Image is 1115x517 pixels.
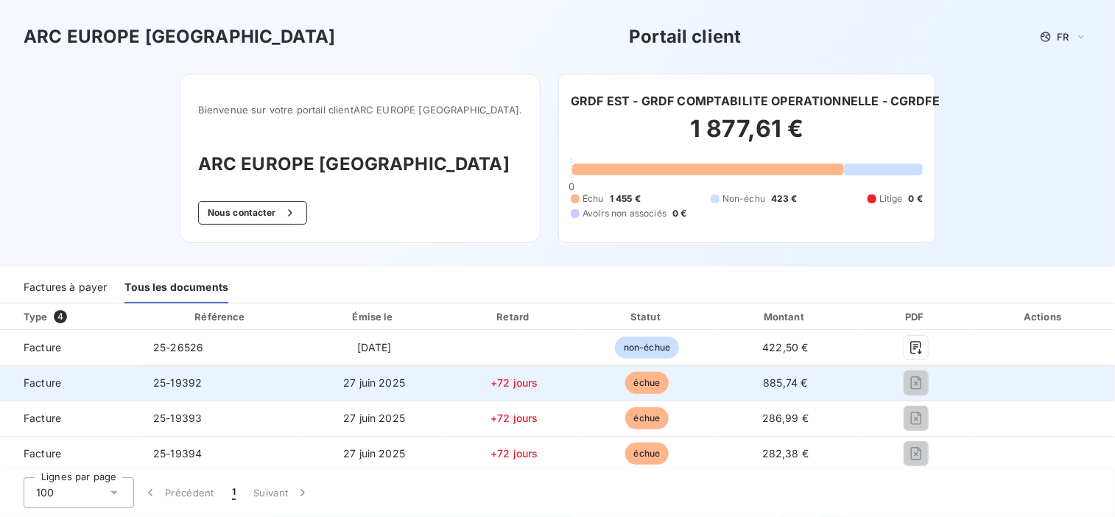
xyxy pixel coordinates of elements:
[571,114,923,158] h2: 1 877,61 €
[54,310,67,323] span: 4
[15,309,138,324] div: Type
[232,485,236,500] span: 1
[24,272,107,303] div: Factures à payer
[722,192,765,205] span: Non-échu
[12,340,130,355] span: Facture
[124,272,228,303] div: Tous les documents
[977,309,1112,324] div: Actions
[585,309,710,324] div: Statut
[762,412,809,424] span: 286,99 €
[12,376,130,390] span: Facture
[343,376,405,389] span: 27 juin 2025
[12,411,130,426] span: Facture
[615,337,679,359] span: non-échue
[198,104,522,116] span: Bienvenue sur votre portail client ARC EUROPE [GEOGRAPHIC_DATA] .
[771,192,798,205] span: 423 €
[223,477,245,508] button: 1
[134,477,223,508] button: Précédent
[625,407,669,429] span: échue
[571,92,940,110] h6: GRDF EST - GRDF COMPTABILITE OPERATIONNELLE - CGRDFE
[198,201,307,225] button: Nous contacter
[610,192,641,205] span: 1 455 €
[569,180,574,192] span: 0
[763,376,807,389] span: 885,74 €
[12,446,130,461] span: Facture
[490,376,538,389] span: +72 jours
[583,192,604,205] span: Échu
[450,309,578,324] div: Retard
[153,412,202,424] span: 25-19393
[36,485,54,500] span: 100
[490,447,538,460] span: +72 jours
[672,207,686,220] span: 0 €
[625,372,669,394] span: échue
[24,24,335,50] h3: ARC EUROPE [GEOGRAPHIC_DATA]
[194,311,245,323] div: Référence
[762,341,808,354] span: 422,50 €
[343,447,405,460] span: 27 juin 2025
[629,24,741,50] h3: Portail client
[1058,31,1069,43] span: FR
[343,412,405,424] span: 27 juin 2025
[198,151,522,177] h3: ARC EUROPE [GEOGRAPHIC_DATA]
[153,376,202,389] span: 25-19392
[357,341,392,354] span: [DATE]
[909,192,923,205] span: 0 €
[490,412,538,424] span: +72 jours
[862,309,971,324] div: PDF
[625,443,669,465] span: échue
[153,447,202,460] span: 25-19394
[153,341,203,354] span: 25-26526
[304,309,444,324] div: Émise le
[583,207,666,220] span: Avoirs non associés
[716,309,856,324] div: Montant
[245,477,319,508] button: Suivant
[879,192,903,205] span: Litige
[762,447,809,460] span: 282,38 €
